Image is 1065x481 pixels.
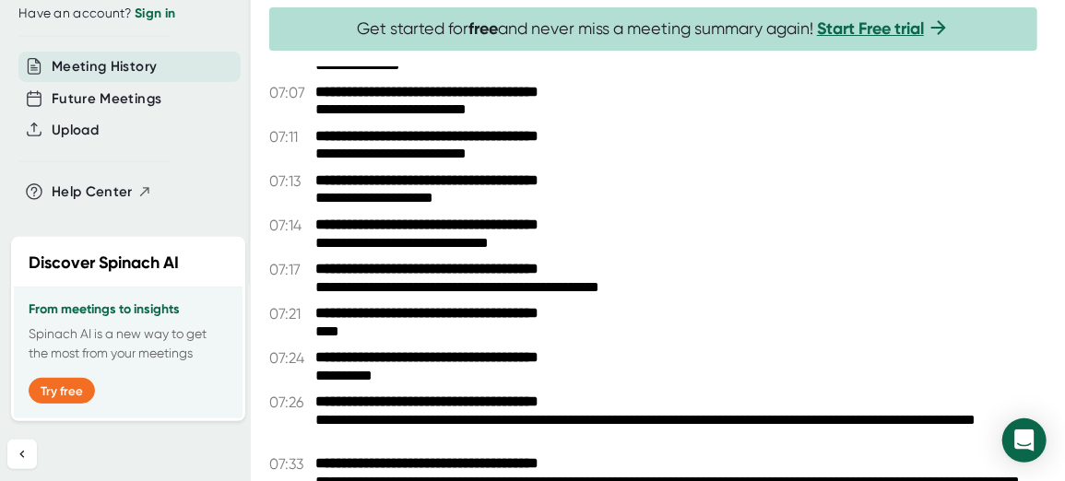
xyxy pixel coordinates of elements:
[269,393,311,411] span: 07:26
[269,305,311,323] span: 07:21
[29,251,179,276] h2: Discover Spinach AI
[52,56,157,77] button: Meeting History
[29,324,228,363] p: Spinach AI is a new way to get the most from your meetings
[29,302,228,317] h3: From meetings to insights
[269,261,311,278] span: 07:17
[52,182,152,203] button: Help Center
[357,18,950,40] span: Get started for and never miss a meeting summary again!
[29,378,95,404] button: Try free
[52,182,133,203] span: Help Center
[269,172,311,190] span: 07:13
[817,18,924,39] a: Start Free trial
[269,84,311,101] span: 07:07
[7,440,37,469] button: Collapse sidebar
[269,455,311,473] span: 07:33
[269,349,311,367] span: 07:24
[52,120,99,141] button: Upload
[269,128,311,146] span: 07:11
[52,88,161,110] button: Future Meetings
[18,6,232,22] div: Have an account?
[269,217,311,234] span: 07:14
[1002,418,1047,463] div: Open Intercom Messenger
[468,18,498,39] b: free
[135,6,175,21] a: Sign in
